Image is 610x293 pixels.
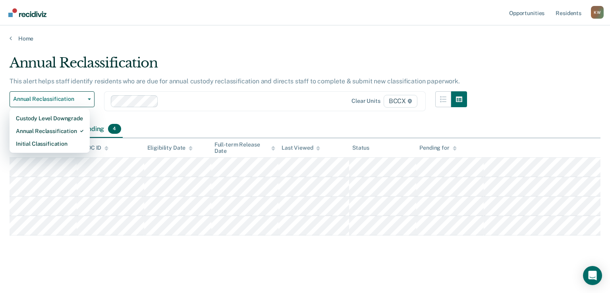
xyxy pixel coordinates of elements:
[352,145,369,151] div: Status
[351,98,380,104] div: Clear units
[10,55,467,77] div: Annual Reclassification
[16,112,83,125] div: Custody Level Downgrade
[282,145,320,151] div: Last Viewed
[10,91,95,107] button: Annual Reclassification
[108,124,121,134] span: 4
[583,266,602,285] div: Open Intercom Messenger
[16,125,83,137] div: Annual Reclassification
[10,77,460,85] p: This alert helps staff identify residents who are due for annual custody reclassification and dir...
[8,8,46,17] img: Recidiviz
[79,121,122,138] div: Pending4
[80,145,108,151] div: TDOC ID
[16,137,83,150] div: Initial Classification
[384,95,417,108] span: BCCX
[147,145,193,151] div: Eligibility Date
[419,145,456,151] div: Pending for
[10,35,600,42] a: Home
[214,141,275,155] div: Full-term Release Date
[591,6,604,19] button: Profile dropdown button
[13,96,85,102] span: Annual Reclassification
[591,6,604,19] div: K W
